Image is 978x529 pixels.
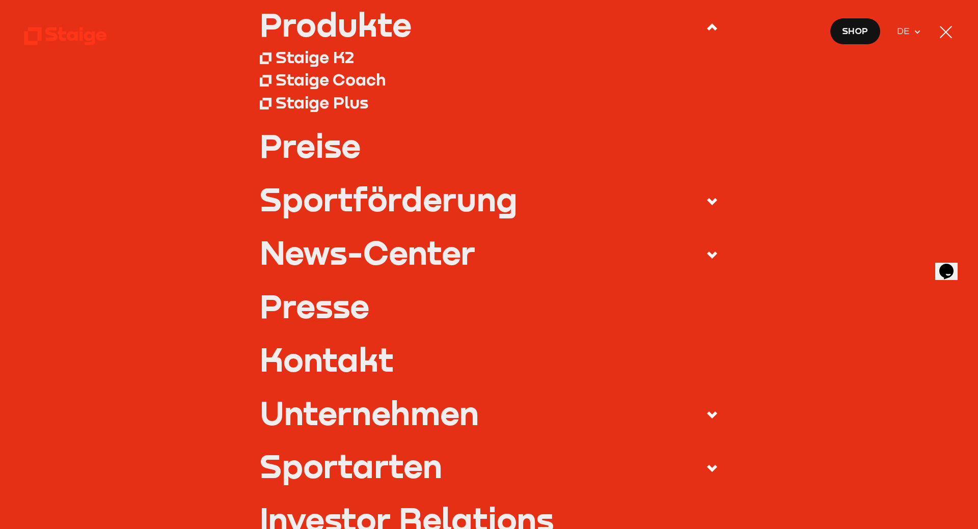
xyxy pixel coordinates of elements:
span: Shop [842,24,868,38]
a: Staige Plus [260,91,719,114]
div: Staige K2 [276,47,354,67]
div: Sportförderung [260,183,518,215]
div: Staige Coach [276,69,386,90]
a: Preise [260,129,719,161]
a: Staige Coach [260,68,719,91]
a: Presse [260,290,719,322]
span: DE [897,24,914,39]
div: Produkte [260,8,412,40]
div: Sportarten [260,450,442,482]
a: Kontakt [260,343,719,375]
div: News-Center [260,236,475,268]
a: Shop [830,18,881,45]
div: Unternehmen [260,397,479,429]
iframe: chat widget [935,249,968,280]
div: Staige Plus [276,92,368,113]
a: Staige K2 [260,45,719,68]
